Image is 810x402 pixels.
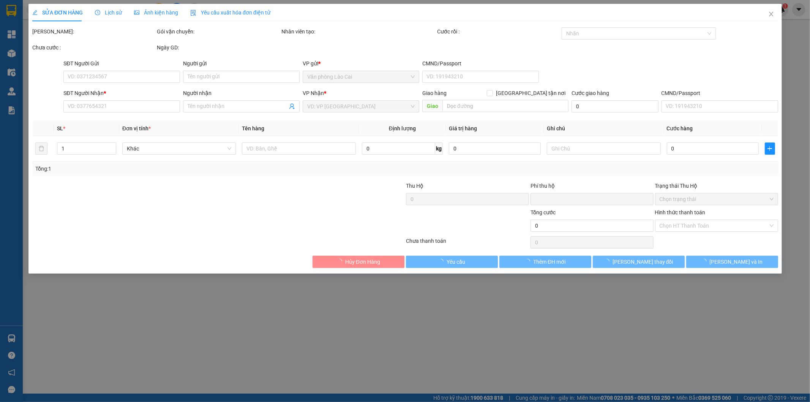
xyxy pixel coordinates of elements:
div: Nhân viên tạo: [281,27,436,36]
span: Tên hàng [242,125,264,131]
span: user-add [289,103,295,109]
button: [PERSON_NAME] và In [686,256,778,268]
span: loading [604,259,613,264]
div: SĐT Người Nhận [63,89,180,97]
button: plus [764,142,775,155]
div: [PERSON_NAME]: [32,27,155,36]
span: plus [765,146,774,152]
span: Thu Hộ [406,183,423,189]
span: Khác [127,143,231,154]
div: Cước rồi : [437,27,560,36]
button: delete [35,142,47,155]
span: Tổng cước [530,209,555,215]
span: loading [525,259,533,264]
span: Yêu cầu [447,258,465,266]
span: picture [134,10,139,15]
span: [PERSON_NAME] thay đổi [613,258,673,266]
div: Ngày GD: [157,43,280,52]
span: clock-circle [95,10,100,15]
span: Định lượng [389,125,416,131]
span: loading [438,259,447,264]
div: SĐT Người Gửi [63,59,180,68]
button: Close [760,4,782,25]
div: Chưa cước : [32,43,155,52]
div: Chưa thanh toán [405,237,530,250]
span: Đơn vị tính [122,125,151,131]
div: Người gửi [183,59,300,68]
div: Người nhận [183,89,300,97]
button: [PERSON_NAME] thay đổi [592,256,684,268]
label: Hình thức thanh toán [655,209,705,215]
input: Ghi Chú [547,142,660,155]
span: Thêm ĐH mới [533,258,565,266]
span: [GEOGRAPHIC_DATA] tận nơi [493,89,568,97]
span: Ảnh kiện hàng [134,9,178,16]
span: Giá trị hàng [449,125,477,131]
img: icon [190,10,196,16]
input: Cước giao hàng [572,100,658,112]
label: Cước giao hàng [572,90,609,96]
span: close [768,11,774,17]
span: SỬA ĐƠN HÀNG [32,9,83,16]
div: CMND/Passport [661,89,778,97]
span: Lịch sử [95,9,122,16]
input: VD: Bàn, Ghế [242,142,355,155]
th: Ghi chú [544,121,663,136]
span: Văn phòng Lào Cai [307,71,415,82]
span: Hủy Đơn Hàng [345,258,380,266]
button: Yêu cầu [406,256,498,268]
span: loading [336,259,345,264]
span: SL [57,125,63,131]
span: Giao [422,100,442,112]
span: VP Nhận [303,90,324,96]
button: Thêm ĐH mới [499,256,591,268]
button: Hủy Đơn Hàng [313,256,404,268]
div: Gói vận chuyển: [157,27,280,36]
div: Trạng thái Thu Hộ [655,182,778,190]
span: Cước hàng [666,125,693,131]
div: Tổng: 1 [35,165,313,173]
span: loading [701,259,709,264]
span: Chọn trạng thái [659,193,773,205]
span: edit [32,10,38,15]
span: kg [435,142,443,155]
div: CMND/Passport [422,59,538,68]
div: VP gửi [303,59,419,68]
span: Yêu cầu xuất hóa đơn điện tử [190,9,270,16]
div: Phí thu hộ [530,182,653,193]
input: Dọc đường [442,100,568,112]
span: [PERSON_NAME] và In [709,258,763,266]
span: Giao hàng [422,90,446,96]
